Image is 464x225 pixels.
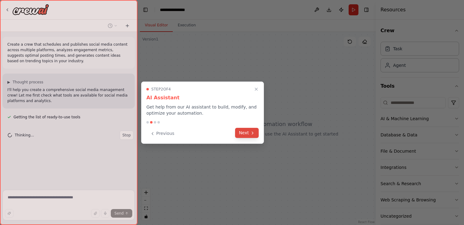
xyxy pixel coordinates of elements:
[141,6,150,14] button: Hide left sidebar
[146,104,259,116] p: Get help from our AI assistant to build, modify, and optimize your automation.
[253,86,260,93] button: Close walkthrough
[146,128,178,139] button: Previous
[235,128,259,138] button: Next
[146,94,259,101] h3: AI Assistant
[151,87,171,92] span: Step 2 of 4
